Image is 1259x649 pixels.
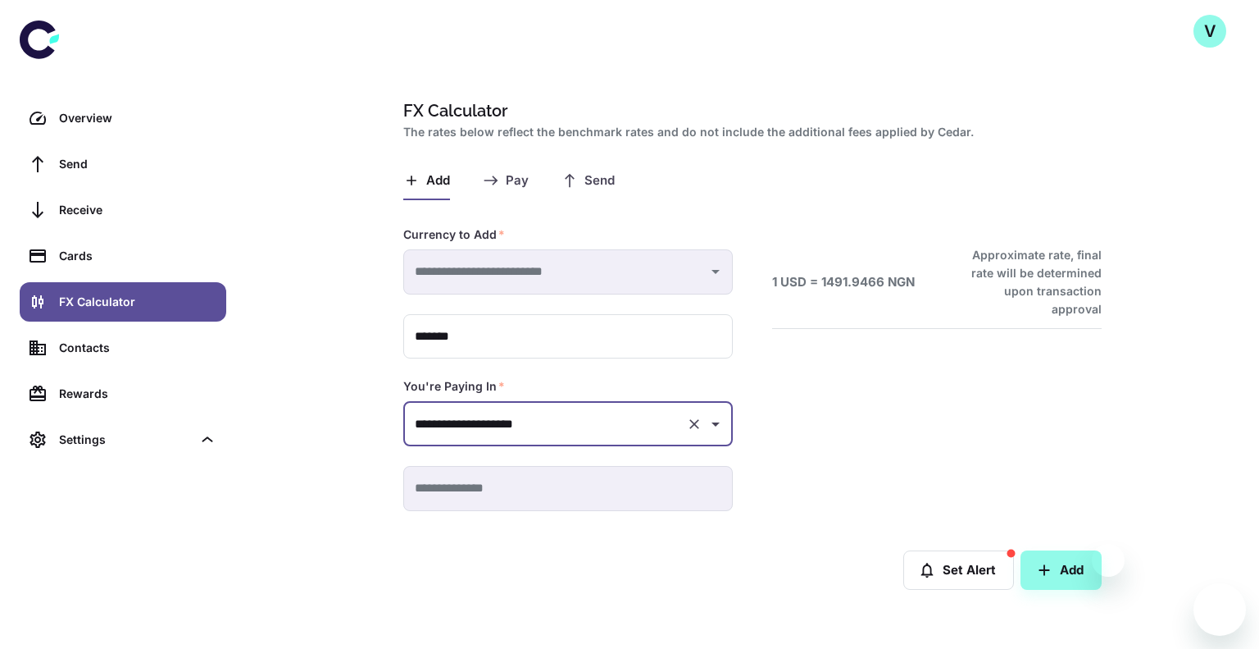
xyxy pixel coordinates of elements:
[59,201,216,219] div: Receive
[20,190,226,230] a: Receive
[1193,583,1246,636] iframe: Button to launch messaging window
[403,378,505,395] label: You're Paying In
[403,226,505,243] label: Currency to Add
[59,109,216,127] div: Overview
[59,293,216,311] div: FX Calculator
[403,123,1095,141] h2: The rates below reflect the benchmark rates and do not include the additional fees applied by Cedar.
[683,413,706,436] button: Clear
[59,247,216,265] div: Cards
[1193,15,1226,48] button: V
[59,155,216,173] div: Send
[59,431,192,449] div: Settings
[403,98,1095,123] h1: FX Calculator
[20,98,226,138] a: Overview
[704,413,727,436] button: Open
[1020,551,1102,590] button: Add
[953,246,1102,318] h6: Approximate rate, final rate will be determined upon transaction approval
[59,385,216,403] div: Rewards
[584,173,615,189] span: Send
[20,374,226,414] a: Rewards
[20,282,226,322] a: FX Calculator
[903,551,1014,590] button: Set Alert
[20,144,226,184] a: Send
[59,339,216,357] div: Contacts
[20,420,226,459] div: Settings
[426,173,450,189] span: Add
[506,173,529,189] span: Pay
[20,328,226,368] a: Contacts
[1092,544,1125,577] iframe: Close message
[772,273,915,292] h6: 1 USD = 1491.9466 NGN
[20,236,226,276] a: Cards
